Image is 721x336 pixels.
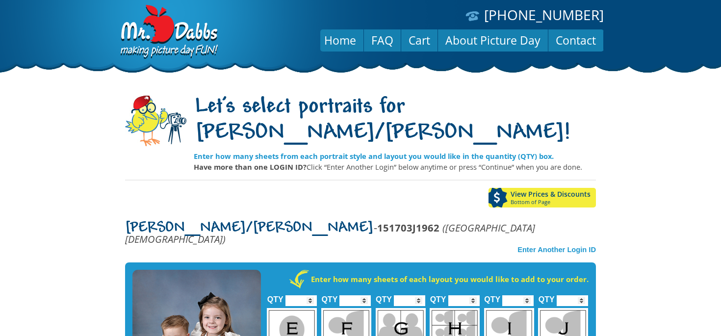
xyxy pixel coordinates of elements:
p: - [125,222,596,244]
strong: 151703J1962 [377,221,439,234]
strong: Have more than one LOGIN ID? [194,162,307,172]
a: [PHONE_NUMBER] [484,5,604,24]
span: Bottom of Page [511,199,596,205]
label: QTY [430,284,446,309]
a: FAQ [364,28,401,52]
p: Click “Enter Another Login” below anytime or press “Continue” when you are done. [194,161,596,172]
label: QTY [376,284,392,309]
label: QTY [267,284,283,309]
a: Enter Another Login ID [517,246,596,254]
a: Contact [548,28,603,52]
label: QTY [321,284,337,309]
strong: Enter how many sheets from each portrait style and layout you would like in the quantity (QTY) box. [194,151,554,161]
a: Home [317,28,363,52]
a: View Prices & DiscountsBottom of Page [489,188,596,207]
span: [PERSON_NAME]/[PERSON_NAME] [125,220,374,236]
label: QTY [484,284,500,309]
h1: Let's select portraits for [PERSON_NAME]/[PERSON_NAME]! [194,95,596,147]
em: ([GEOGRAPHIC_DATA][DEMOGRAPHIC_DATA]) [125,221,535,246]
a: Cart [401,28,438,52]
img: Dabbs Company [117,5,219,60]
a: About Picture Day [438,28,548,52]
img: camera-mascot [125,96,186,146]
label: QTY [539,284,555,309]
strong: Enter how many sheets of each layout you would like to add to your order. [311,274,589,284]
